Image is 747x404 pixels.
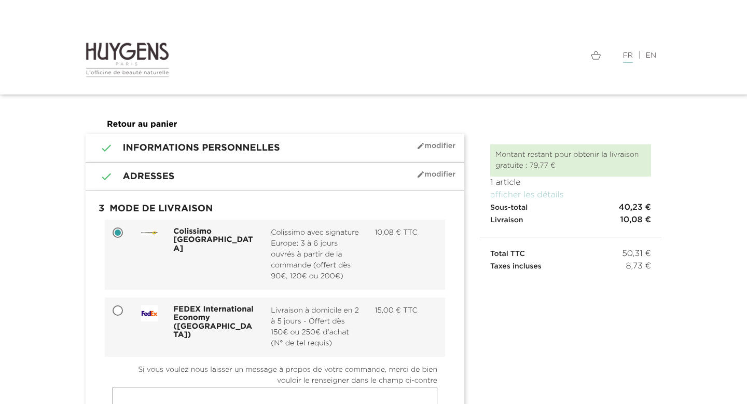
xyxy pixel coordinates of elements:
[93,199,457,220] h1: Mode de livraison
[86,42,169,78] img: Huygens logo
[173,227,255,253] span: Colissimo [GEOGRAPHIC_DATA]
[620,214,651,226] span: 10,08 €
[271,305,359,349] span: Livraison à domicile en 2 à 5 jours - Offert dès 150€ ou 250€ d'achat (N° de tel requis)
[375,307,418,314] span: 15,00 € TTC
[173,305,255,340] span: FEDEX International Economy ([GEOGRAPHIC_DATA])
[619,201,651,214] span: 40,23 €
[93,170,107,183] i: 
[141,231,158,235] img: Colissimo Europe
[271,227,359,282] span: Colissimo avec signature Europe: 3 à 6 jours ouvrés à partir de la commande (offert dès 90€, 120€...
[113,365,437,386] label: Si vous voulez nous laisser un message à propos de votre commande, merci de bien vouloir le rense...
[490,177,651,189] p: 1 article
[622,248,651,260] span: 50,31 €
[417,142,455,150] span: Modifier
[93,142,457,154] h1: Informations personnelles
[141,305,158,321] img: FEDEX International Economy (Europe)
[626,260,651,273] span: 8,73 €
[417,170,455,179] span: Modifier
[490,191,564,199] a: afficher les détails
[107,120,177,129] a: Retour au panier
[417,170,425,179] i: mode_edit
[490,217,523,224] span: Livraison
[93,199,109,220] span: 3
[490,250,525,258] span: Total TTC
[93,170,457,183] h1: Adresses
[93,142,107,154] i: 
[495,151,639,169] span: Montant restant pour obtenir la livraison gratuite : 79,77 €
[490,204,528,211] span: Sous-total
[490,263,542,270] span: Taxes incluses
[417,142,425,150] i: mode_edit
[381,49,661,62] div: |
[375,229,418,236] span: 10,08 € TTC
